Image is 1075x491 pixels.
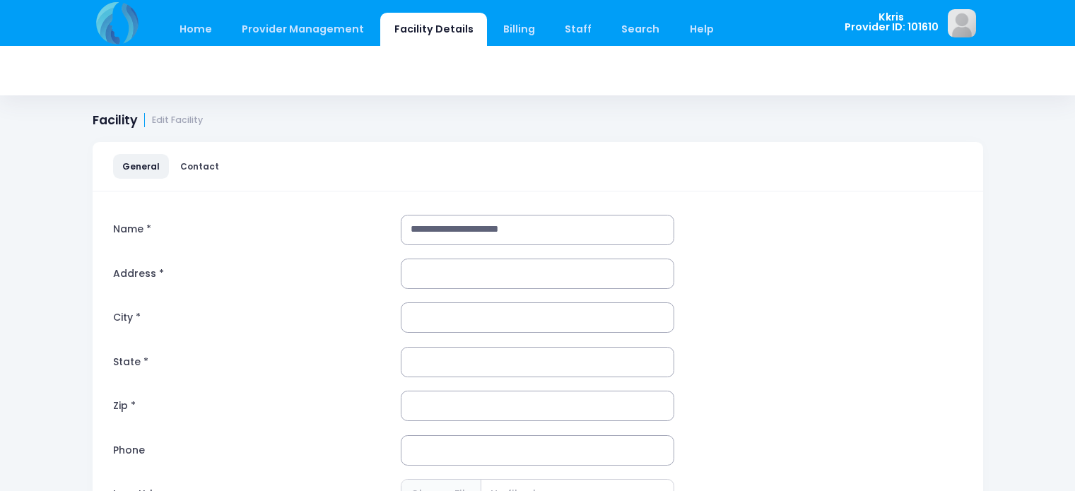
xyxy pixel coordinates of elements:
[106,347,394,377] label: State *
[845,12,939,32] span: Kkris Provider ID: 101610
[106,259,394,289] label: Address *
[171,154,228,178] a: Contact
[152,115,203,126] small: Edit Facility
[948,9,976,37] img: image
[106,302,394,333] label: City *
[106,435,394,466] label: Phone
[608,13,674,46] a: Search
[166,13,226,46] a: Home
[106,391,394,421] label: Zip *
[113,154,169,178] a: General
[380,13,487,46] a: Facility Details
[93,113,204,128] h1: Facility
[106,215,394,245] label: Name *
[228,13,378,46] a: Provider Management
[489,13,548,46] a: Billing
[676,13,727,46] a: Help
[551,13,606,46] a: Staff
